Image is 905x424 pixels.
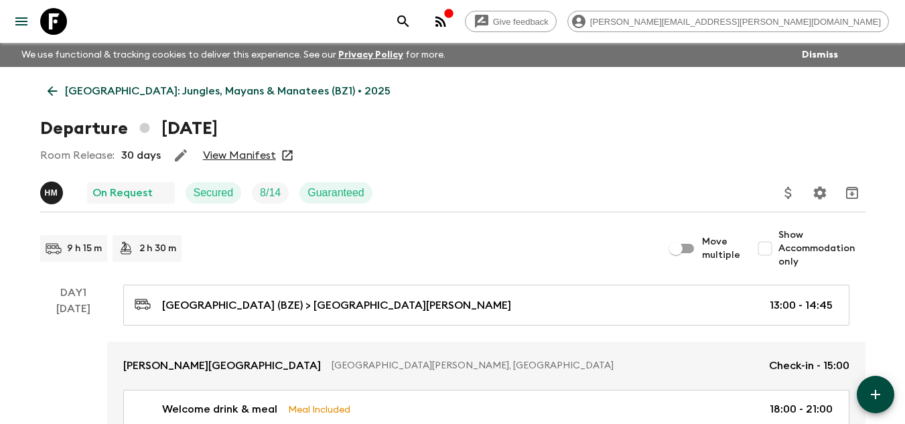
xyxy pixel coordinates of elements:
button: Dismiss [798,46,841,64]
span: Hob Medina [40,186,66,196]
button: HM [40,182,66,204]
h1: Departure [DATE] [40,115,218,142]
p: 9 h 15 m [67,242,102,255]
p: [GEOGRAPHIC_DATA][PERSON_NAME], [GEOGRAPHIC_DATA] [332,359,758,372]
p: 2 h 30 m [139,242,176,255]
button: Settings [807,180,833,206]
a: Privacy Policy [338,50,403,60]
p: Room Release: [40,147,115,163]
span: [PERSON_NAME][EMAIL_ADDRESS][PERSON_NAME][DOMAIN_NAME] [583,17,888,27]
p: Guaranteed [307,185,364,201]
p: We use functional & tracking cookies to deliver this experience. See our for more. [16,43,451,67]
p: [GEOGRAPHIC_DATA]: Jungles, Mayans & Manatees (BZ1) • 2025 [65,83,391,99]
p: Welcome drink & meal [162,401,277,417]
p: 18:00 - 21:00 [770,401,833,417]
p: 8 / 14 [260,185,281,201]
a: [PERSON_NAME][GEOGRAPHIC_DATA][GEOGRAPHIC_DATA][PERSON_NAME], [GEOGRAPHIC_DATA]Check-in - 15:00 [107,342,865,390]
p: Secured [194,185,234,201]
a: [GEOGRAPHIC_DATA] (BZE) > [GEOGRAPHIC_DATA][PERSON_NAME]13:00 - 14:45 [123,285,849,326]
p: Day 1 [40,285,107,301]
p: 13:00 - 14:45 [770,297,833,313]
a: View Manifest [203,149,276,162]
button: Update Price, Early Bird Discount and Costs [775,180,802,206]
p: H M [45,188,58,198]
a: [GEOGRAPHIC_DATA]: Jungles, Mayans & Manatees (BZ1) • 2025 [40,78,398,104]
a: Give feedback [465,11,557,32]
span: Move multiple [702,235,741,262]
p: On Request [92,185,153,201]
button: Archive (Completed, Cancelled or Unsynced Departures only) [839,180,865,206]
div: Trip Fill [252,182,289,204]
p: Meal Included [288,402,350,417]
button: menu [8,8,35,35]
button: search adventures [390,8,417,35]
p: [GEOGRAPHIC_DATA] (BZE) > [GEOGRAPHIC_DATA][PERSON_NAME] [162,297,511,313]
p: 30 days [121,147,161,163]
p: Check-in - 15:00 [769,358,849,374]
div: [PERSON_NAME][EMAIL_ADDRESS][PERSON_NAME][DOMAIN_NAME] [567,11,889,32]
span: Show Accommodation only [778,228,865,269]
span: Give feedback [486,17,556,27]
p: [PERSON_NAME][GEOGRAPHIC_DATA] [123,358,321,374]
div: Secured [186,182,242,204]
